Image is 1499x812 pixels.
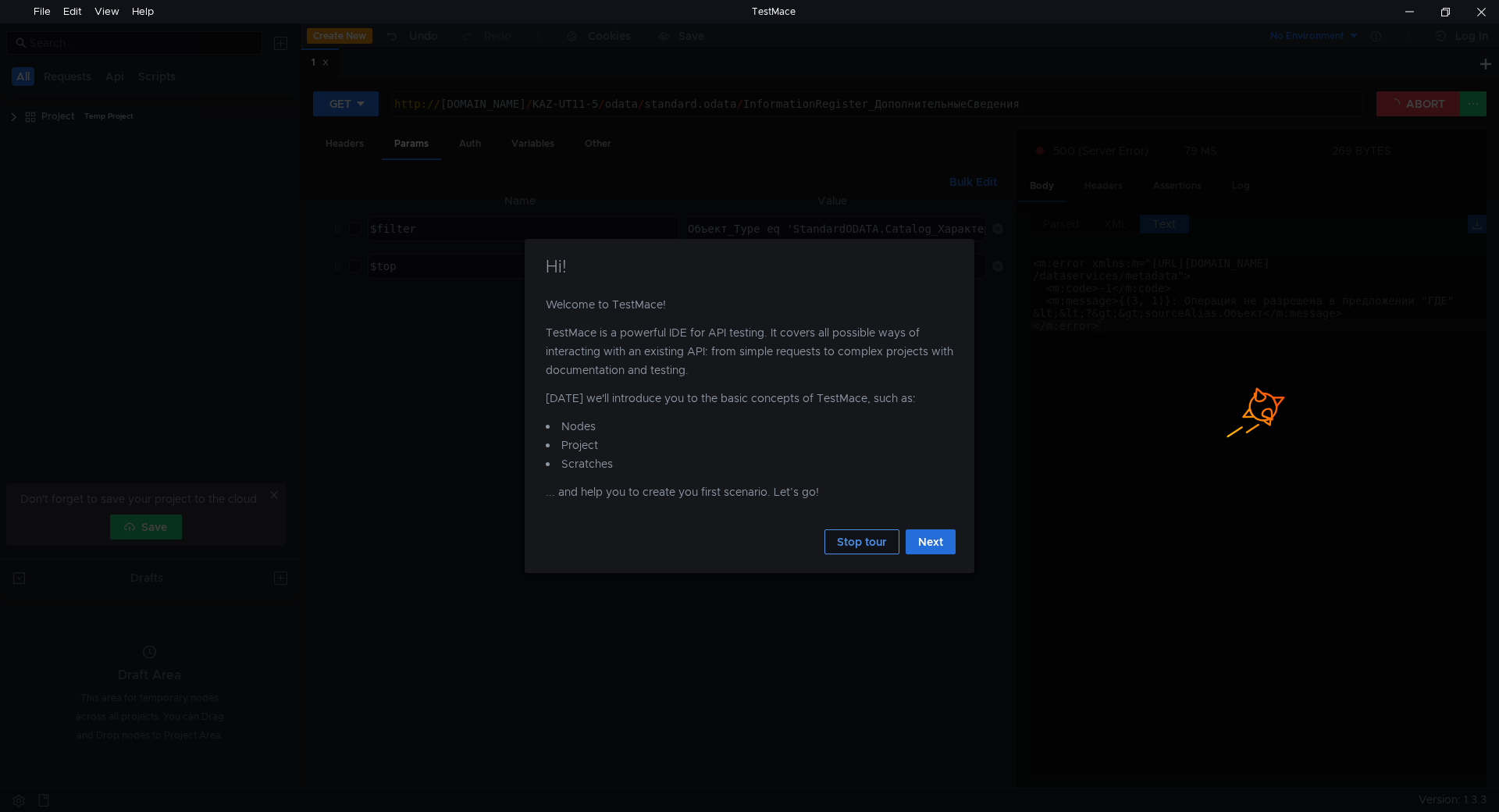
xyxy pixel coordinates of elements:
[546,483,953,511] p: ... and help you to create you first scenario. Let’s go!
[546,323,953,389] p: TestMace is a powerful IDE for API testing. It covers all possible ways of interacting with an ex...
[543,258,956,276] h4: Hi!
[546,436,953,454] li: Project
[546,295,953,323] p: Welcome to TestMace!
[546,389,953,417] p: [DATE] we'll introduce you to the basic concepts of TestMace, such as:
[546,417,953,436] li: Nodes
[546,454,953,473] li: Scratches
